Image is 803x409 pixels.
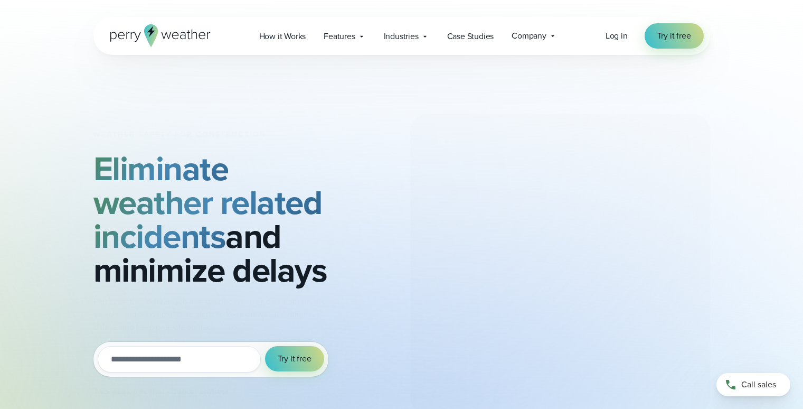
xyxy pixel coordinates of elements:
[384,30,419,43] span: Industries
[447,30,494,43] span: Case Studies
[741,378,776,391] span: Call sales
[657,30,691,42] span: Try it free
[645,23,704,49] a: Try it free
[606,30,628,42] a: Log in
[716,373,790,396] a: Call sales
[438,25,503,47] a: Case Studies
[512,30,546,42] span: Company
[250,25,315,47] a: How it Works
[259,30,306,43] span: How it Works
[324,30,355,43] span: Features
